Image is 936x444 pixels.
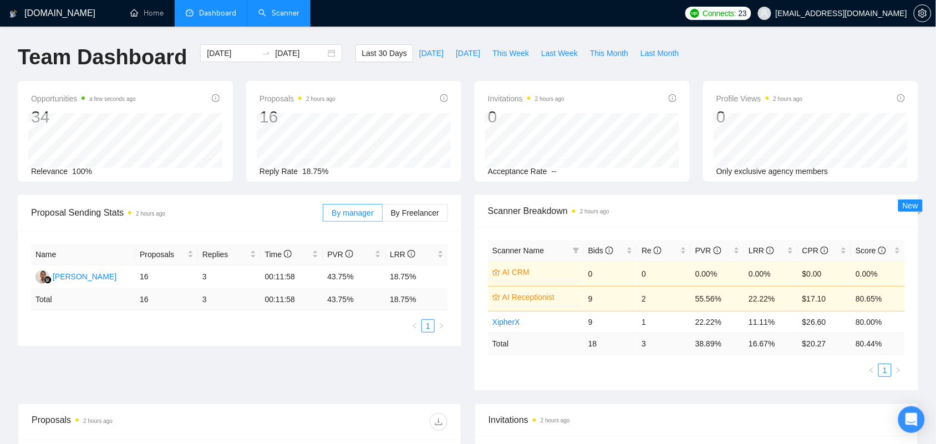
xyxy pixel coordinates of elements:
td: 18 [584,333,638,354]
td: 9 [584,286,638,311]
td: $0.00 [798,261,852,286]
td: 3 [198,289,261,310]
span: This Week [492,47,529,59]
span: to [262,49,271,58]
span: Score [856,246,886,255]
td: 80.65% [851,286,905,311]
span: Dashboard [199,8,236,18]
span: info-circle [669,94,676,102]
button: This Month [584,44,634,62]
span: 23 [739,7,747,19]
a: searchScanner [258,8,299,18]
th: Replies [198,244,261,266]
td: 55.56% [691,286,745,311]
a: XipherX [492,318,520,326]
td: 3 [198,266,261,289]
td: Total [488,333,584,354]
td: 3 [637,333,691,354]
span: Invitations [488,92,564,105]
span: info-circle [440,94,448,102]
span: LRR [390,250,415,259]
a: DY[PERSON_NAME] [35,272,116,280]
span: download [430,417,447,426]
a: 1 [422,320,434,332]
input: Start date [207,47,257,59]
span: CPR [802,246,828,255]
span: By manager [332,208,373,217]
button: [DATE] [450,44,486,62]
td: 0.00% [851,261,905,286]
td: $ 20.27 [798,333,852,354]
td: $26.60 [798,311,852,333]
span: By Freelancer [391,208,439,217]
span: info-circle [897,94,905,102]
td: 38.89 % [691,333,745,354]
span: Acceptance Rate [488,167,547,176]
button: Last Month [634,44,685,62]
span: filter [571,242,582,259]
span: [DATE] [419,47,444,59]
time: a few seconds ago [89,96,135,102]
span: 18.75% [302,167,328,176]
a: 1 [879,364,891,376]
span: Re [642,246,662,255]
td: 0.00% [691,261,745,286]
button: Last 30 Days [355,44,413,62]
span: Opportunities [31,92,136,105]
td: 22.22% [744,286,798,311]
td: 18.75 % [385,289,448,310]
img: logo [9,5,17,23]
td: 43.75% [323,266,385,289]
span: info-circle [878,247,886,254]
li: Next Page [435,319,448,333]
span: right [895,367,902,374]
button: setting [914,4,932,22]
span: Proposals [140,248,185,261]
button: This Week [486,44,535,62]
span: info-circle [714,247,721,254]
td: 16.67 % [744,333,798,354]
span: info-circle [821,247,828,254]
td: 9 [584,311,638,333]
span: info-circle [606,247,613,254]
td: $17.10 [798,286,852,311]
button: left [865,364,878,377]
span: Last Week [541,47,578,59]
span: setting [914,9,931,18]
span: Scanner Name [492,246,544,255]
time: 2 hours ago [580,208,609,215]
h1: Team Dashboard [18,44,187,70]
button: [DATE] [413,44,450,62]
td: 43.75 % [323,289,385,310]
td: 00:11:58 [261,289,323,310]
span: Profile Views [716,92,803,105]
td: 0.00% [744,261,798,286]
time: 2 hours ago [83,418,113,424]
span: Only exclusive agency members [716,167,828,176]
li: Previous Page [408,319,421,333]
span: This Month [590,47,628,59]
span: info-circle [345,250,353,258]
span: filter [573,247,579,254]
div: 16 [260,106,335,127]
span: LRR [749,246,774,255]
span: 100% [72,167,92,176]
span: left [411,323,418,329]
span: Reply Rate [260,167,298,176]
span: info-circle [766,247,774,254]
button: right [892,364,905,377]
li: 1 [421,319,435,333]
span: Last Month [640,47,679,59]
a: AI Receptionist [502,291,577,303]
span: left [868,367,875,374]
span: swap-right [262,49,271,58]
button: left [408,319,421,333]
span: Last 30 Days [362,47,407,59]
span: Connects: [703,7,736,19]
span: Scanner Breakdown [488,204,905,218]
li: 1 [878,364,892,377]
span: info-circle [212,94,220,102]
a: homeHome [130,8,164,18]
td: 1 [637,311,691,333]
span: [DATE] [456,47,480,59]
